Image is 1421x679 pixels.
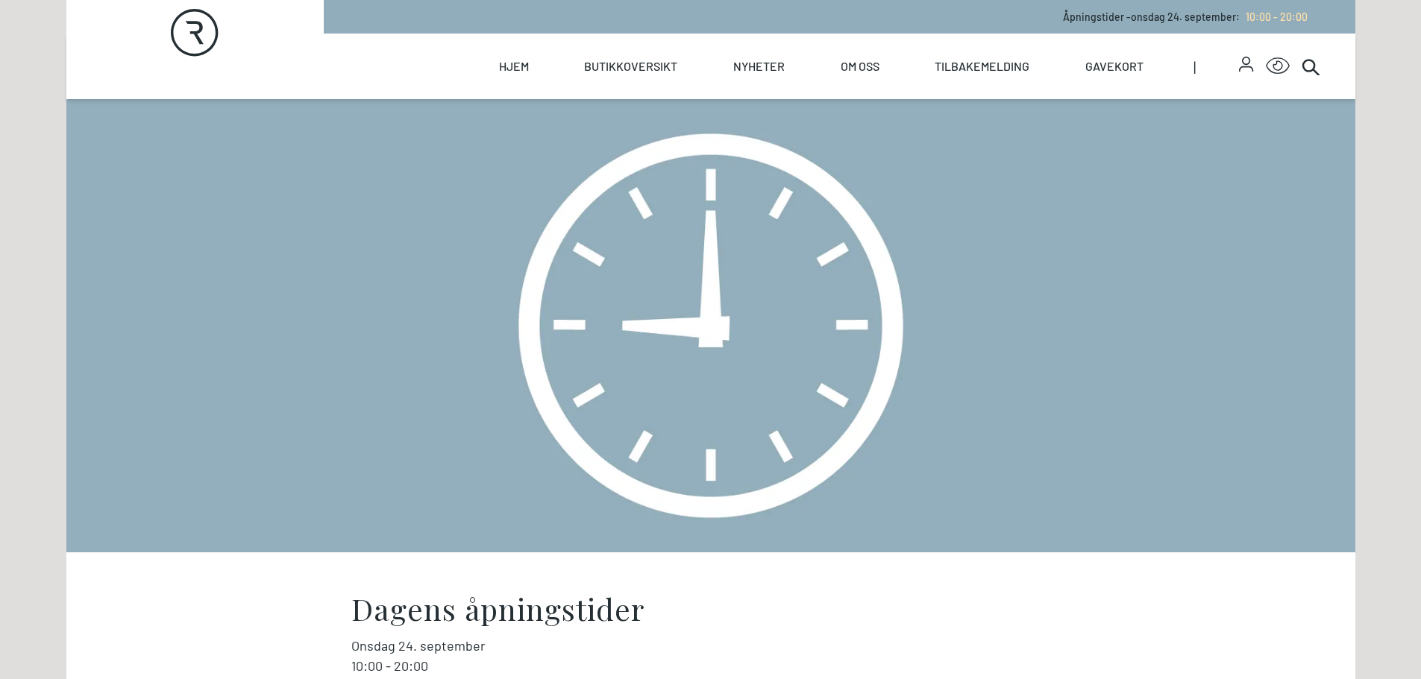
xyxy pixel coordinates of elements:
a: Om oss [841,34,879,99]
span: 10:00 - 20:00 [351,657,428,674]
a: Nyheter [733,34,785,99]
a: Hjem [499,34,529,99]
a: Tilbakemelding [935,34,1029,99]
p: Åpningstider - onsdag 24. september : [1063,9,1308,25]
a: Butikkoversikt [584,34,677,99]
span: 10:00 - 20:00 [1246,10,1308,23]
span: onsdag 24. september [351,636,486,656]
a: Gavekort [1085,34,1144,99]
button: Open Accessibility Menu [1266,54,1290,78]
a: 10:00 - 20:00 [1240,10,1308,23]
span: | [1193,34,1240,99]
h2: Dagens åpningstider [351,594,1070,624]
